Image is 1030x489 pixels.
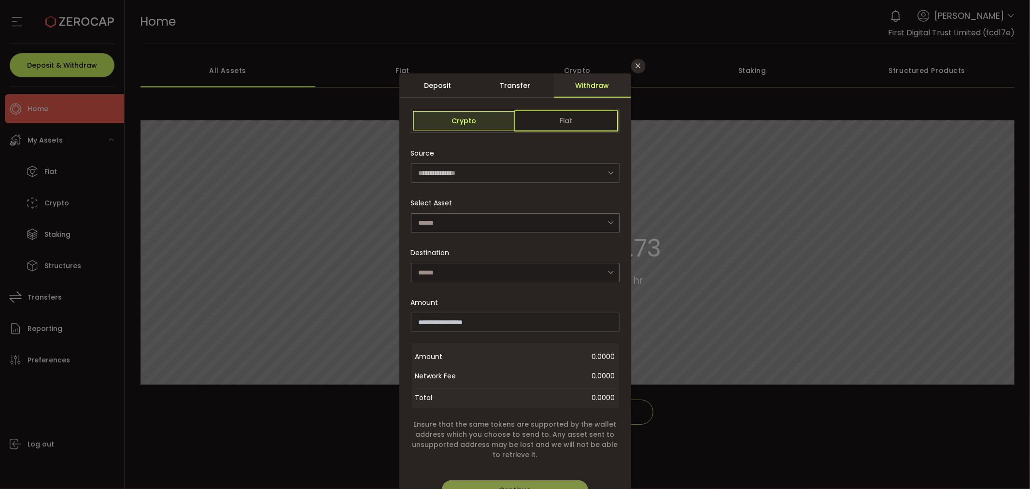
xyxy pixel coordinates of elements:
[493,366,615,386] span: 0.0000
[413,111,515,130] span: Crypto
[631,59,646,73] button: Close
[477,73,554,98] div: Transfer
[415,366,493,386] span: Network Fee
[411,248,450,258] span: Destination
[592,391,615,404] span: 0.0000
[493,347,615,366] span: 0.0000
[415,391,433,404] span: Total
[411,298,438,308] span: Amount
[415,347,493,366] span: Amount
[411,144,435,163] span: Source
[515,111,617,130] span: Fiat
[399,73,477,98] div: Deposit
[411,198,458,208] label: Select Asset
[982,443,1030,489] iframe: Chat Widget
[411,419,620,460] span: Ensure that the same tokens are supported by the wallet address which you choose to send to. Any ...
[554,73,631,98] div: Withdraw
